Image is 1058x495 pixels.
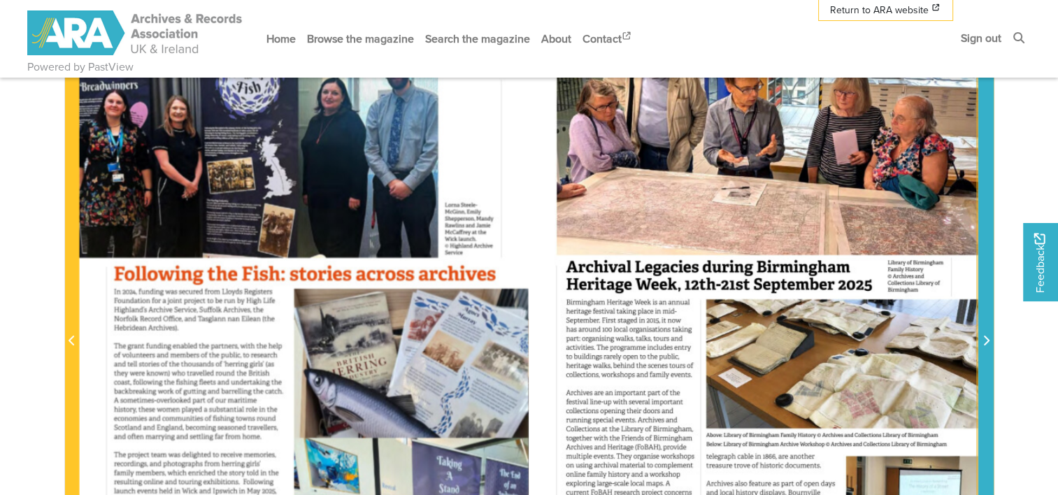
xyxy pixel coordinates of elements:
a: Home [261,20,301,57]
a: Powered by PastView [27,59,134,76]
a: Would you like to provide feedback? [1023,223,1058,301]
a: Sign out [955,20,1007,57]
a: About [536,20,577,57]
span: Feedback [1031,233,1048,292]
span: Return to ARA website [830,3,929,17]
a: Browse the magazine [301,20,420,57]
img: ARA - ARC Magazine | Powered by PastView [27,10,244,55]
a: Contact [577,20,638,57]
a: Search the magazine [420,20,536,57]
a: ARA - ARC Magazine | Powered by PastView logo [27,3,244,64]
